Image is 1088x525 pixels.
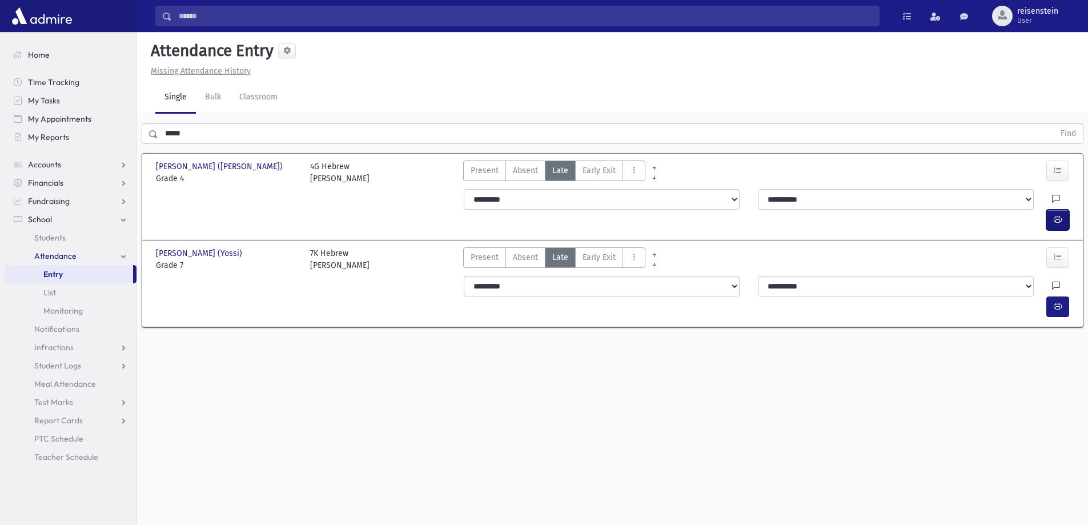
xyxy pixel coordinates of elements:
[583,165,616,177] span: Early Exit
[146,66,251,76] a: Missing Attendance History
[310,161,370,185] div: 4G Hebrew [PERSON_NAME]
[34,360,81,371] span: Student Logs
[1017,16,1058,25] span: User
[34,251,77,261] span: Attendance
[310,247,370,271] div: 7K Hebrew [PERSON_NAME]
[5,229,136,247] a: Students
[5,91,136,110] a: My Tasks
[172,6,879,26] input: Search
[513,251,538,263] span: Absent
[28,95,60,106] span: My Tasks
[34,379,96,389] span: Meal Attendance
[552,251,568,263] span: Late
[5,448,136,466] a: Teacher Schedule
[5,393,136,411] a: Test Marks
[552,165,568,177] span: Late
[9,5,75,27] img: AdmirePro
[5,155,136,174] a: Accounts
[146,41,274,61] h5: Attendance Entry
[34,397,73,407] span: Test Marks
[5,247,136,265] a: Attendance
[156,161,285,173] span: [PERSON_NAME] ([PERSON_NAME])
[34,233,66,243] span: Students
[513,165,538,177] span: Absent
[155,82,196,114] a: Single
[151,66,251,76] u: Missing Attendance History
[463,161,645,185] div: AttTypes
[196,82,230,114] a: Bulk
[5,192,136,210] a: Fundraising
[28,196,70,206] span: Fundraising
[34,324,79,334] span: Notifications
[583,251,616,263] span: Early Exit
[5,265,133,283] a: Entry
[463,247,645,271] div: AttTypes
[471,251,499,263] span: Present
[5,210,136,229] a: School
[1054,124,1083,143] button: Find
[5,302,136,320] a: Monitoring
[5,430,136,448] a: PTC Schedule
[230,82,287,114] a: Classroom
[28,132,69,142] span: My Reports
[43,287,56,298] span: List
[34,434,83,444] span: PTC Schedule
[5,320,136,338] a: Notifications
[5,46,136,64] a: Home
[5,338,136,356] a: Infractions
[5,128,136,146] a: My Reports
[28,159,61,170] span: Accounts
[28,214,52,225] span: School
[471,165,499,177] span: Present
[5,356,136,375] a: Student Logs
[28,50,50,60] span: Home
[5,283,136,302] a: List
[28,178,63,188] span: Financials
[34,452,98,462] span: Teacher Schedule
[5,110,136,128] a: My Appointments
[156,173,299,185] span: Grade 4
[156,247,244,259] span: [PERSON_NAME] (Yossi)
[5,174,136,192] a: Financials
[1017,7,1058,16] span: reisenstein
[156,259,299,271] span: Grade 7
[34,342,74,352] span: Infractions
[5,73,136,91] a: Time Tracking
[28,77,79,87] span: Time Tracking
[43,269,63,279] span: Entry
[43,306,83,316] span: Monitoring
[5,411,136,430] a: Report Cards
[5,375,136,393] a: Meal Attendance
[28,114,91,124] span: My Appointments
[34,415,83,426] span: Report Cards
